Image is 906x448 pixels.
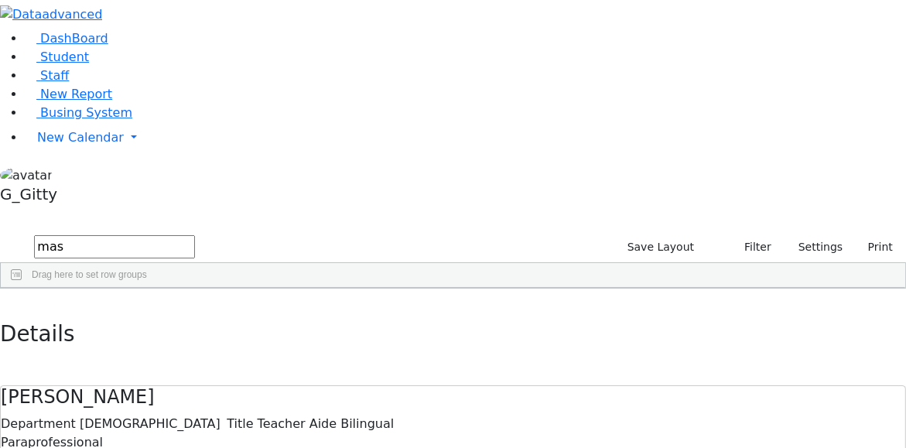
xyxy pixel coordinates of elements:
[778,235,850,259] button: Settings
[25,122,906,153] a: New Calendar
[40,105,132,120] span: Busing System
[25,31,108,46] a: DashBoard
[25,105,132,120] a: Busing System
[34,235,195,258] input: Search
[25,68,69,83] a: Staff
[40,87,112,101] span: New Report
[621,235,701,259] button: Save Layout
[724,235,778,259] button: Filter
[37,130,124,145] span: New Calendar
[227,415,253,433] label: Title
[40,50,89,64] span: Student
[40,68,69,83] span: Staff
[25,87,112,101] a: New Report
[1,386,905,409] h4: [PERSON_NAME]
[850,235,900,259] button: Print
[32,269,147,280] span: Drag here to set row groups
[25,50,89,64] a: Student
[258,416,395,431] span: Teacher Aide Bilingual
[40,31,108,46] span: DashBoard
[1,415,76,433] label: Department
